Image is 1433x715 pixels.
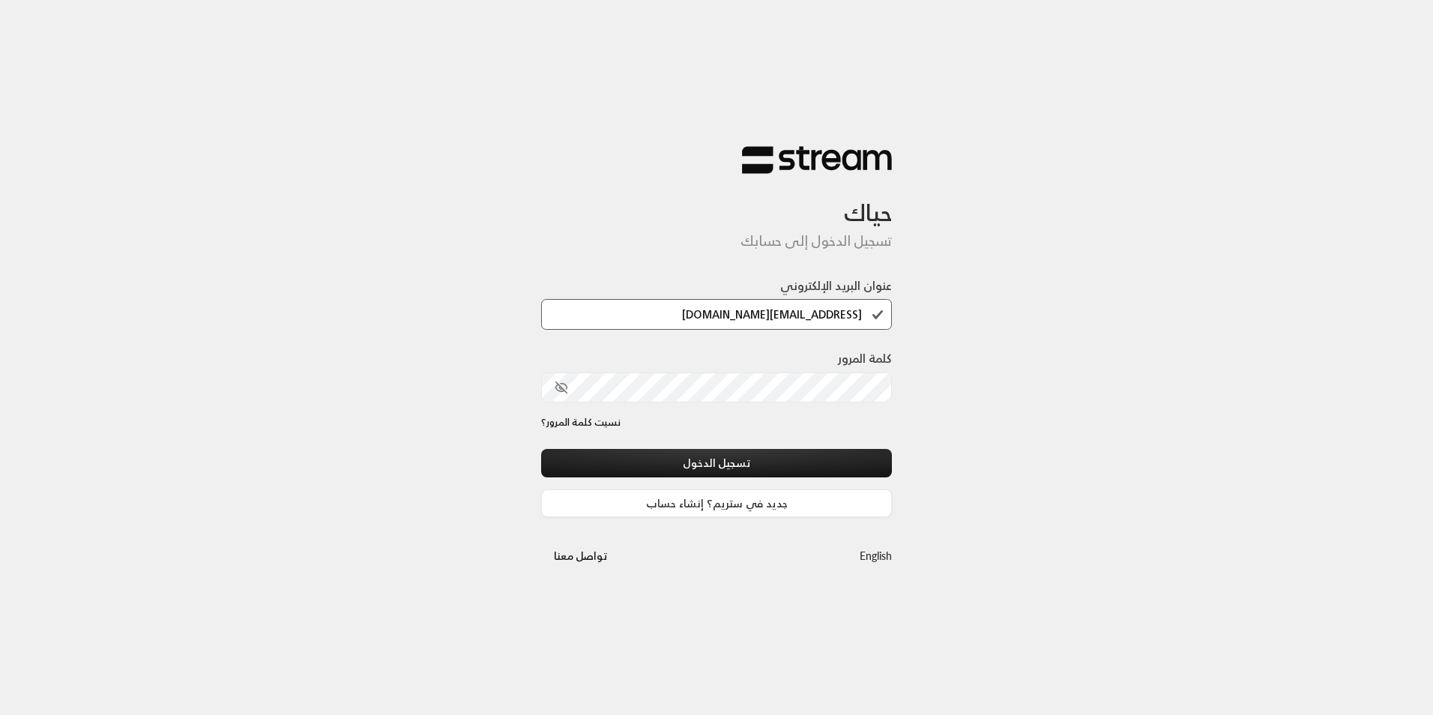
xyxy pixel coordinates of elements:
[541,299,892,330] input: اكتب بريدك الإلكتروني هنا
[541,175,892,226] h3: حياك
[780,277,892,295] label: عنوان البريد الإلكتروني
[549,375,574,400] button: toggle password visibility
[541,542,620,570] button: تواصل معنا
[541,546,620,565] a: تواصل معنا
[742,145,892,175] img: Stream Logo
[541,489,892,517] a: جديد في ستريم؟ إنشاء حساب
[541,233,892,250] h5: تسجيل الدخول إلى حسابك
[838,349,892,367] label: كلمة المرور
[541,415,621,430] a: نسيت كلمة المرور؟
[860,542,892,570] a: English
[541,449,892,477] button: تسجيل الدخول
